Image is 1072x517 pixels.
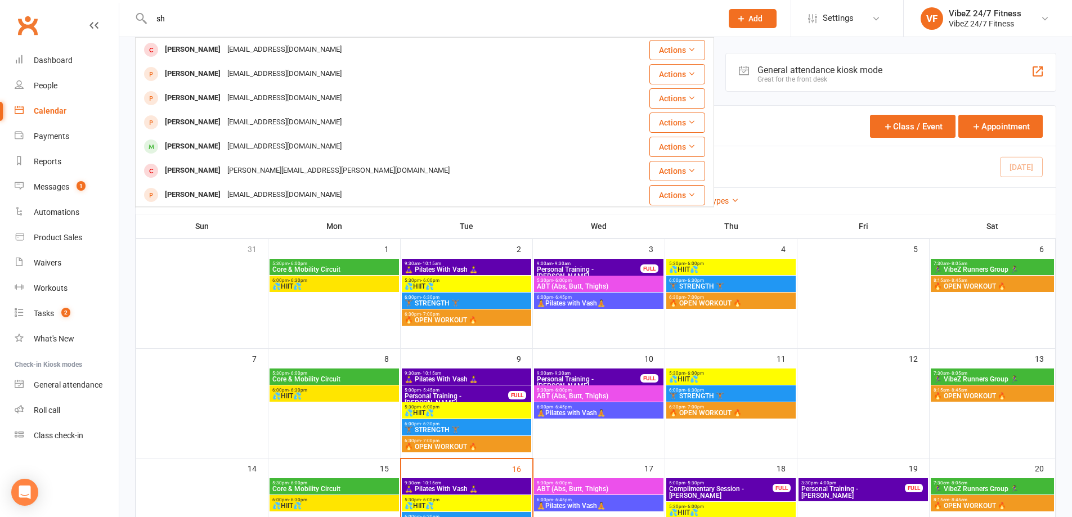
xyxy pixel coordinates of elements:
span: - 6:30pm [685,278,704,283]
span: 5:30pm [669,504,793,509]
span: 5:30pm [536,388,661,393]
span: 🔥 OPEN WORKOUT 🔥 [933,393,1052,399]
div: What's New [34,334,74,343]
div: People [34,81,57,90]
span: 🧘Pilates with Vash🧘 [536,502,661,509]
button: Actions [649,40,705,60]
a: All Types [698,196,739,205]
span: - 7:00pm [421,438,439,443]
span: - 7:00pm [685,295,704,300]
a: What's New [15,326,119,352]
div: Calendar [34,106,66,115]
span: - 6:30pm [289,497,307,502]
span: ABT (Abs, Butt, Thighs) [536,485,661,492]
div: Great for the front desk [757,75,882,83]
span: Core & Mobility Circuit [272,485,397,492]
a: Tasks 2 [15,301,119,326]
span: 🏃‍♀️ VibeZ Runners Group 🏃‍♀️ [933,376,1052,383]
button: Actions [649,185,705,205]
span: 6:00pm [404,295,529,300]
span: - 10:15am [420,480,441,485]
button: Appointment [958,115,1043,138]
th: Tue [401,214,533,238]
a: Calendar [15,98,119,124]
div: 18 [777,458,797,477]
div: 11 [777,349,797,367]
div: VF [921,7,943,30]
div: 16 [512,459,532,478]
div: 3 [649,239,665,258]
span: 5:30pm [272,261,397,266]
div: FULL [905,484,923,492]
div: VibeZ 24/7 Fitness [949,8,1021,19]
a: Reports [15,149,119,174]
span: 5:30pm [272,371,397,376]
span: 🏃‍♀️ VibeZ Runners Group 🏃‍♀️ [933,485,1052,492]
div: [PERSON_NAME] [162,163,224,179]
button: Class / Event [870,115,956,138]
div: Workouts [34,284,68,293]
span: - 6:00pm [289,261,307,266]
div: VibeZ 24/7 Fitness [949,19,1021,29]
span: - 6:30pm [421,421,439,426]
span: 5:30pm [536,480,661,485]
span: 🔥 OPEN WORKOUT 🔥 [933,502,1052,509]
span: 2 [61,308,70,317]
th: Thu [665,214,797,238]
span: 🧘‍♀️ Pilates With Vash 🧘‍♀️ [404,266,529,273]
span: 5:30pm [669,261,793,266]
div: Class check-in [34,431,83,440]
span: Core & Mobility Circuit [272,266,397,273]
button: Actions [649,161,705,181]
span: 🏋🏽 STRENGTH 🏋🏽 [669,283,793,290]
span: - 8:45am [949,388,967,393]
span: - 6:00pm [289,480,307,485]
button: Add [729,9,777,28]
span: - 9:30am [553,371,571,376]
span: Personal Training - [PERSON_NAME] [536,266,641,280]
span: Personal Training - [PERSON_NAME] [404,393,509,406]
span: 5:30pm [404,404,529,410]
div: General attendance kiosk mode [757,65,882,75]
span: 🧘Pilates with Vash🧘 [536,300,661,307]
span: - 8:05am [949,261,967,266]
a: Automations [15,200,119,225]
span: Complimentary Session - [PERSON_NAME] [669,485,773,499]
span: - 7:00pm [685,404,704,410]
div: General attendance [34,380,102,389]
span: - 6:30pm [421,295,439,300]
span: 6:30pm [669,404,793,410]
span: - 8:05am [949,480,967,485]
th: Mon [268,214,401,238]
span: 7:30am [933,371,1052,376]
div: Tasks [34,309,54,318]
span: 🧘Pilates with Vash🧘 [536,410,661,416]
a: Class kiosk mode [15,423,119,448]
span: - 6:00pm [421,497,439,502]
th: Sat [930,214,1056,238]
div: FULL [640,374,658,383]
a: Product Sales [15,225,119,250]
span: Personal Training - [PERSON_NAME] [536,376,641,389]
button: Actions [649,137,705,157]
div: 8 [384,349,400,367]
span: - 6:00pm [553,388,572,393]
span: - 5:30pm [685,480,704,485]
div: [PERSON_NAME] [162,66,224,82]
div: [PERSON_NAME] [162,187,224,203]
div: [EMAIL_ADDRESS][DOMAIN_NAME] [224,187,345,203]
span: 6:00pm [536,404,661,410]
span: - 8:45am [949,497,967,502]
span: 💦HIIT💦 [404,410,529,416]
div: Reports [34,157,61,166]
div: 1 [384,239,400,258]
a: Messages 1 [15,174,119,200]
span: 7:30am [933,480,1052,485]
span: 🔥 OPEN WORKOUT 🔥 [669,410,793,416]
span: Add [748,14,762,23]
span: 🏋🏽 STRENGTH 🏋🏽 [669,393,793,399]
div: [EMAIL_ADDRESS][DOMAIN_NAME] [224,42,345,58]
div: Automations [34,208,79,217]
span: 1 [77,181,86,191]
span: - 8:45am [949,278,967,283]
